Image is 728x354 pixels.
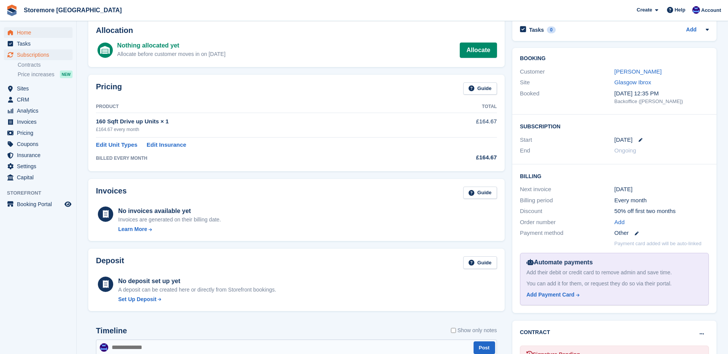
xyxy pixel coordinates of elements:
button: Post [474,341,495,354]
div: Invoices are generated on their billing date. [118,216,221,224]
span: Capital [17,172,63,183]
span: Account [701,7,721,14]
div: Payment method [520,229,614,238]
span: Settings [17,161,63,172]
th: Total [422,101,497,113]
a: Edit Insurance [147,141,186,149]
a: Add Payment Card [527,291,699,299]
a: menu [4,172,73,183]
div: Automate payments [527,258,702,267]
a: menu [4,139,73,149]
span: CRM [17,94,63,105]
span: Help [675,6,685,14]
span: Sites [17,83,63,94]
img: stora-icon-8386f47178a22dfd0bd8f6a31ec36ba5ce8667c1dd55bd0f319d3a0aa187defe.svg [6,5,18,16]
a: Add [686,26,697,34]
a: Storemore [GEOGRAPHIC_DATA] [21,4,125,16]
a: menu [4,199,73,210]
a: Allocate [460,43,497,58]
img: Angela [692,6,700,14]
span: Booking Portal [17,199,63,210]
div: 0 [547,26,556,33]
a: Edit Unit Types [96,141,137,149]
h2: Deposit [96,256,124,269]
a: Guide [463,82,497,95]
span: Analytics [17,105,63,116]
div: 160 Sqft Drive up Units × 1 [96,117,422,126]
div: No invoices available yet [118,206,221,216]
p: A deposit can be created here or directly from Storefront bookings. [118,286,276,294]
a: Glasgow Ibrox [614,79,651,85]
td: £164.67 [422,113,497,137]
input: Show only notes [451,326,456,334]
h2: Invoices [96,187,127,199]
h2: Subscription [520,122,709,130]
div: Learn More [118,225,147,233]
span: Insurance [17,150,63,161]
div: No deposit set up yet [118,277,276,286]
div: Other [614,229,709,238]
div: BILLED EVERY MONTH [96,155,422,162]
label: Show only notes [451,326,497,334]
h2: Allocation [96,26,497,35]
a: menu [4,94,73,105]
a: [PERSON_NAME] [614,68,662,75]
h2: Pricing [96,82,122,95]
span: Subscriptions [17,49,63,60]
div: Allocate before customer moves in on [DATE] [117,50,225,58]
div: [DATE] [614,185,709,194]
div: Every month [614,196,709,205]
div: Start [520,136,614,144]
img: Angela [100,343,108,352]
a: menu [4,49,73,60]
a: menu [4,38,73,49]
p: Payment card added will be auto-linked [614,240,702,247]
div: Order number [520,218,614,227]
div: Booked [520,89,614,105]
div: Billing period [520,196,614,205]
span: Create [637,6,652,14]
div: End [520,146,614,155]
div: Site [520,78,614,87]
span: Pricing [17,128,63,138]
div: Discount [520,207,614,216]
a: menu [4,150,73,161]
a: menu [4,161,73,172]
span: Storefront [7,189,76,197]
div: Set Up Deposit [118,295,157,303]
a: Preview store [63,200,73,209]
span: Price increases [18,71,54,78]
time: 2025-09-03 23:00:00 UTC [614,136,632,144]
div: £164.67 every month [96,126,422,133]
div: £164.67 [422,153,497,162]
div: Add Payment Card [527,291,574,299]
div: Backoffice ([PERSON_NAME]) [614,98,709,105]
a: Learn More [118,225,221,233]
th: Product [96,101,422,113]
div: You can add it for them, or request they do so via their portal. [527,280,702,288]
h2: Booking [520,56,709,62]
span: Coupons [17,139,63,149]
span: Home [17,27,63,38]
h2: Billing [520,172,709,180]
a: Price increases NEW [18,70,73,79]
a: Add [614,218,625,227]
a: menu [4,83,73,94]
div: Nothing allocated yet [117,41,225,50]
a: menu [4,27,73,38]
h2: Contract [520,328,550,336]
span: Tasks [17,38,63,49]
div: Add their debit or credit card to remove admin and save time. [527,269,702,277]
a: menu [4,105,73,116]
div: Customer [520,67,614,76]
div: NEW [60,70,73,78]
a: Set Up Deposit [118,295,276,303]
span: Ongoing [614,147,636,154]
h2: Timeline [96,326,127,335]
a: Guide [463,187,497,199]
div: [DATE] 12:35 PM [614,89,709,98]
h2: Tasks [529,26,544,33]
div: 50% off first two months [614,207,709,216]
a: menu [4,128,73,138]
a: Guide [463,256,497,269]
